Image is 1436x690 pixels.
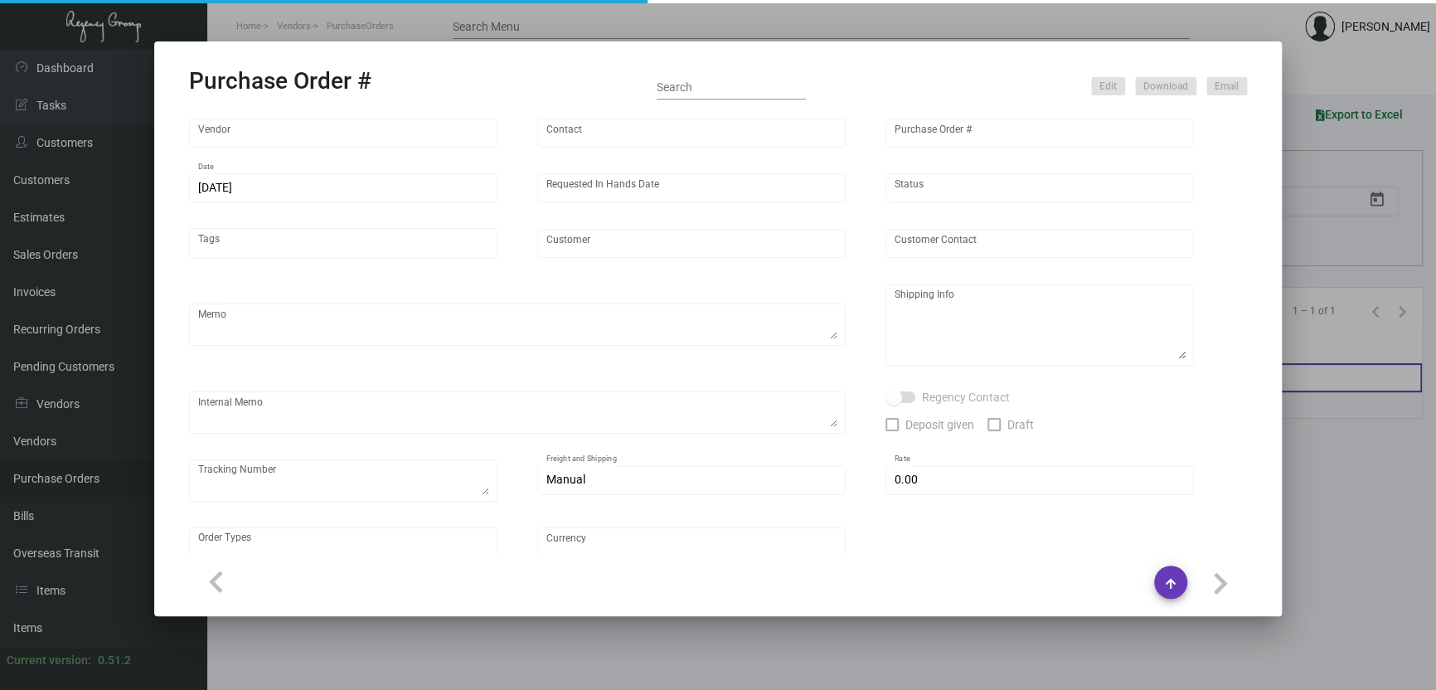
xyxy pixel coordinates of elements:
[546,473,585,486] span: Manual
[1099,80,1117,94] span: Edit
[1091,77,1125,95] button: Edit
[98,652,131,669] div: 0.51.2
[1215,80,1239,94] span: Email
[1007,415,1034,435] span: Draft
[1135,77,1196,95] button: Download
[189,67,371,95] h2: Purchase Order #
[905,415,974,435] span: Deposit given
[922,387,1010,407] span: Regency Contact
[7,652,91,669] div: Current version:
[1206,77,1247,95] button: Email
[1143,80,1188,94] span: Download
